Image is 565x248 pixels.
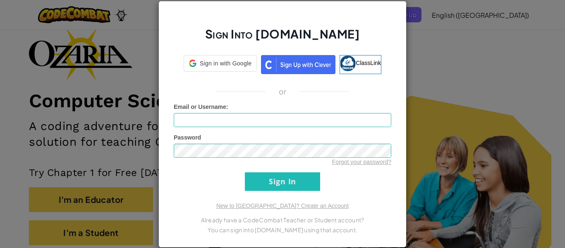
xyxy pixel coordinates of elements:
a: Forgot your password? [332,159,391,165]
img: classlink-logo-small.png [340,55,356,71]
p: Already have a CodeCombat Teacher or Student account? [174,215,391,225]
a: New to [GEOGRAPHIC_DATA]? Create an Account [216,202,349,209]
p: or [279,87,287,96]
p: You can sign into [DOMAIN_NAME] using that account. [174,225,391,235]
a: Sign in with Google [184,55,257,74]
span: Password [174,134,201,141]
input: Sign In [245,172,320,191]
div: Sign in with Google [184,55,257,72]
img: clever_sso_button@2x.png [261,55,335,74]
h2: Sign Into [DOMAIN_NAME] [174,26,391,50]
span: Email or Username [174,104,226,110]
span: Sign in with Google [200,59,251,67]
label: : [174,103,228,111]
span: ClassLink [356,59,381,66]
